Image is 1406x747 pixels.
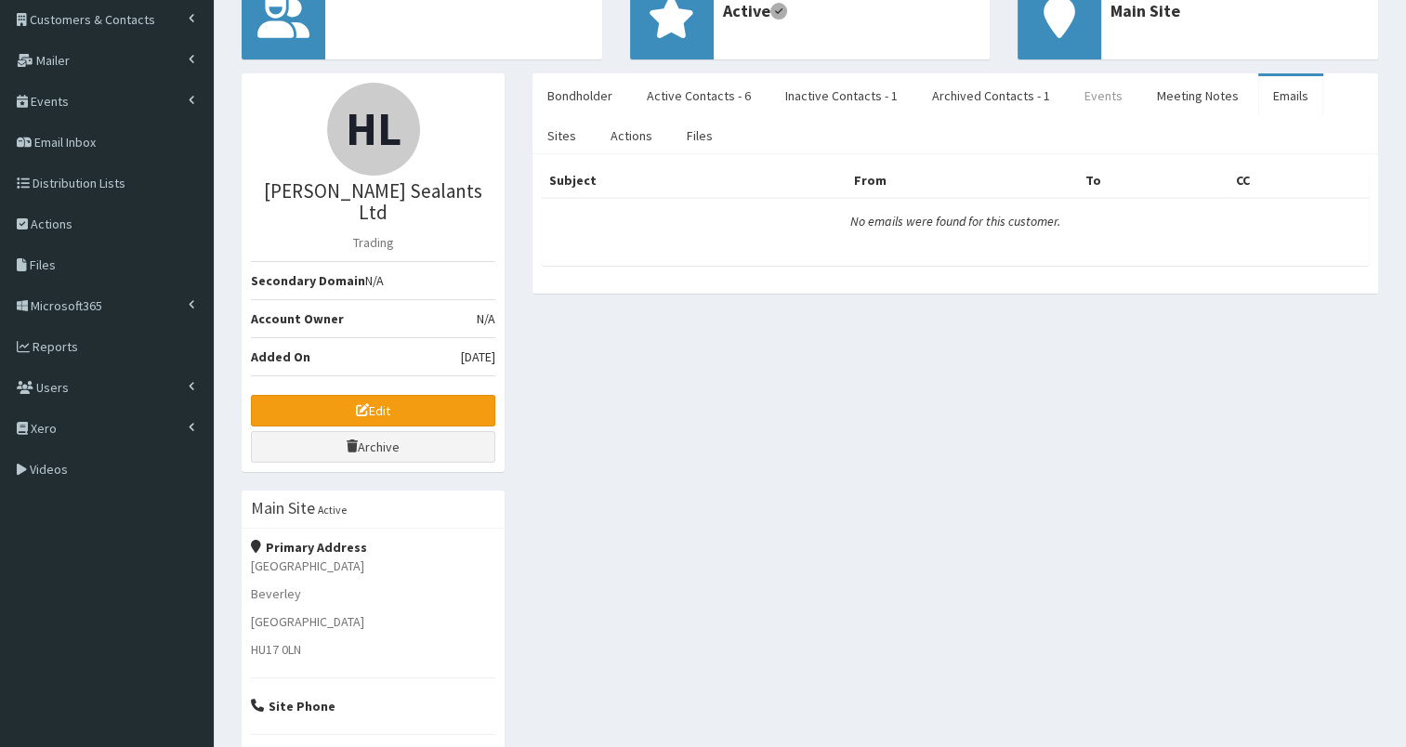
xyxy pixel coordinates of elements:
a: Meeting Notes [1142,76,1254,115]
span: Actions [31,216,72,232]
b: Account Owner [251,310,344,327]
span: Customers & Contacts [30,11,155,28]
i: No emails were found for this customer. [850,213,1060,229]
span: Mailer [36,52,70,69]
th: CC [1228,164,1369,198]
b: Secondary Domain [251,272,365,289]
a: Files [672,116,728,155]
span: Xero [31,420,57,437]
th: From [847,164,1078,198]
a: Edit [251,395,495,426]
th: To [1078,164,1228,198]
small: Active [318,503,347,517]
span: Videos [30,461,68,478]
li: N/A [251,261,495,300]
h3: [PERSON_NAME] Sealants Ltd [251,180,495,223]
p: HU17 0LN [251,640,495,659]
p: [GEOGRAPHIC_DATA] [251,557,495,575]
span: Distribution Lists [33,175,125,191]
span: Files [30,256,56,273]
span: [DATE] [461,347,495,366]
span: HL [346,99,401,158]
span: Events [31,93,69,110]
span: N/A [477,309,495,328]
strong: Primary Address [251,539,367,556]
strong: Site Phone [251,698,335,714]
a: Archived Contacts - 1 [917,76,1065,115]
a: Sites [532,116,591,155]
span: Email Inbox [34,134,96,151]
span: Reports [33,338,78,355]
a: Inactive Contacts - 1 [770,76,913,115]
a: Archive [251,431,495,463]
a: Bondholder [532,76,627,115]
th: Subject [542,164,847,198]
p: Trading [251,233,495,252]
span: Users [36,379,69,396]
a: Events [1070,76,1137,115]
a: Actions [596,116,667,155]
a: Active Contacts - 6 [632,76,766,115]
a: Emails [1258,76,1323,115]
p: [GEOGRAPHIC_DATA] [251,612,495,631]
b: Added On [251,348,310,365]
p: Beverley [251,584,495,603]
span: Microsoft365 [31,297,102,314]
h3: Main Site [251,500,315,517]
